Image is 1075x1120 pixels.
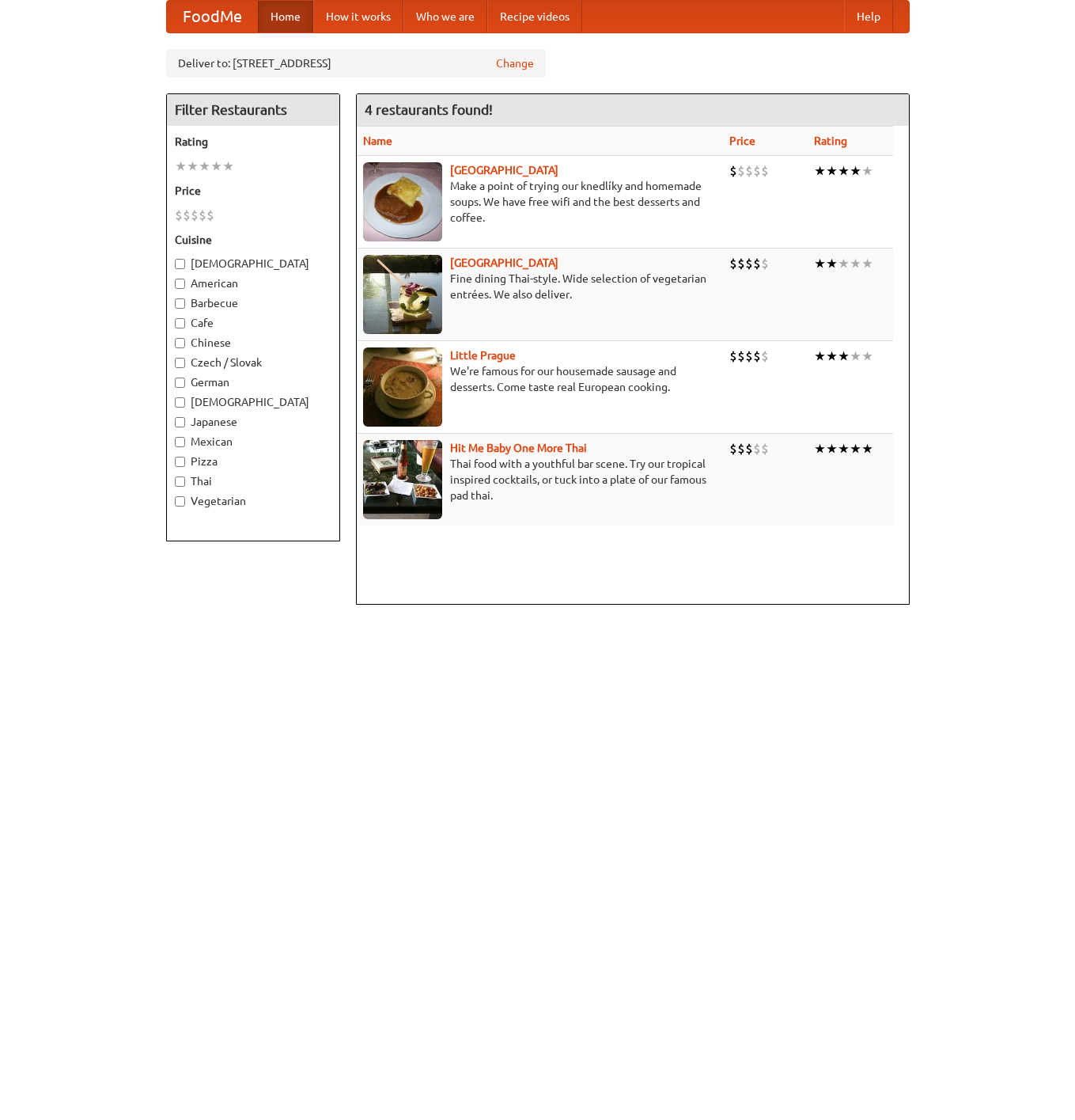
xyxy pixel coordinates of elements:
[861,162,873,180] li: ★
[175,397,185,408] input: [DEMOGRAPHIC_DATA]
[861,347,873,365] li: ★
[737,347,745,365] li: $
[737,440,745,457] li: $
[175,473,331,489] label: Thai
[487,1,582,32] a: Recipe videos
[729,347,737,365] li: $
[814,135,847,147] a: Rating
[175,315,331,331] label: Cafe
[496,55,534,71] a: Change
[761,255,769,272] li: $
[729,440,737,457] li: $
[729,255,737,272] li: $
[729,162,737,180] li: $
[183,207,191,224] li: $
[753,255,761,272] li: $
[838,162,850,180] li: ★
[450,442,587,454] a: Hit Me Baby One More Thai
[365,102,493,117] ng-pluralize: 4 restaurants found!
[175,256,331,271] label: [DEMOGRAPHIC_DATA]
[175,496,185,507] input: Vegetarian
[199,207,206,224] li: $
[850,162,861,180] li: ★
[745,347,753,365] li: $
[175,454,331,469] label: Pizza
[826,162,838,180] li: ★
[450,349,516,362] a: Little Prague
[175,457,185,467] input: Pizza
[167,94,339,126] h4: Filter Restaurants
[199,158,210,175] li: ★
[363,440,442,519] img: babythai.jpg
[753,440,761,457] li: $
[222,158,234,175] li: ★
[814,162,826,180] li: ★
[206,207,214,224] li: $
[166,49,546,78] div: Deliver to: [STREET_ADDRESS]
[363,255,442,334] img: satay.jpg
[450,256,558,269] a: [GEOGRAPHIC_DATA]
[363,347,442,427] img: littleprague.jpg
[175,275,331,291] label: American
[175,476,185,487] input: Thai
[175,338,185,348] input: Chinese
[175,355,331,370] label: Czech / Slovak
[745,255,753,272] li: $
[861,255,873,272] li: ★
[761,347,769,365] li: $
[826,440,838,457] li: ★
[826,347,838,365] li: ★
[814,347,826,365] li: ★
[175,335,331,351] label: Chinese
[175,318,185,328] input: Cafe
[850,347,861,365] li: ★
[175,358,185,368] input: Czech / Slovak
[175,232,331,248] h5: Cuisine
[175,279,185,289] input: American
[745,440,753,457] li: $
[850,440,861,457] li: ★
[363,178,717,226] p: Make a point of trying our knedlíky and homemade soups. We have free wifi and the best desserts a...
[175,295,331,311] label: Barbecue
[175,158,187,175] li: ★
[187,158,199,175] li: ★
[826,255,838,272] li: ★
[191,207,199,224] li: $
[175,437,185,447] input: Mexican
[403,1,487,32] a: Who we are
[737,255,745,272] li: $
[753,162,761,180] li: $
[814,255,826,272] li: ★
[850,255,861,272] li: ★
[861,440,873,457] li: ★
[175,417,185,427] input: Japanese
[814,440,826,457] li: ★
[753,347,761,365] li: $
[363,363,717,395] p: We're famous for our housemade sausage and desserts. Come taste real European cooking.
[175,434,331,450] label: Mexican
[844,1,893,32] a: Help
[175,298,185,309] input: Barbecue
[363,456,717,503] p: Thai food with a youthful bar scene. Try our tropical inspired cocktails, or tuck into a plate of...
[761,440,769,457] li: $
[729,135,755,147] a: Price
[175,378,185,388] input: German
[175,134,331,150] h5: Rating
[175,414,331,430] label: Japanese
[167,1,258,32] a: FoodMe
[258,1,313,32] a: Home
[450,164,558,177] a: [GEOGRAPHIC_DATA]
[363,162,442,241] img: czechpoint.jpg
[175,183,331,199] h5: Price
[175,259,185,269] input: [DEMOGRAPHIC_DATA]
[363,135,392,147] a: Name
[210,158,222,175] li: ★
[838,440,850,457] li: ★
[761,162,769,180] li: $
[838,255,850,272] li: ★
[175,493,331,509] label: Vegetarian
